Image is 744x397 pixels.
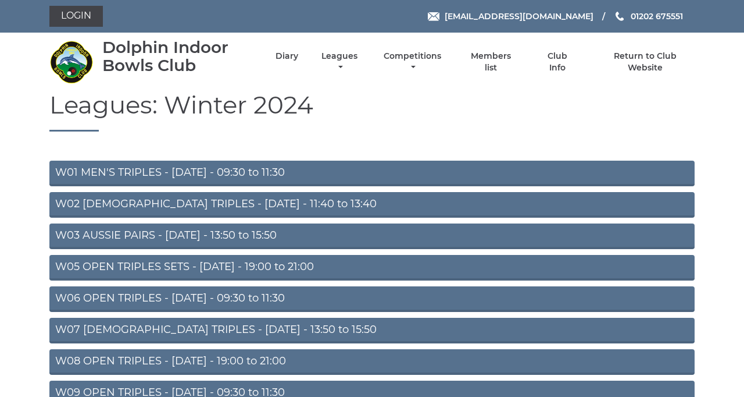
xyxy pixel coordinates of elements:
[631,11,683,22] span: 01202 675551
[428,12,439,21] img: Email
[319,51,360,73] a: Leagues
[49,6,103,27] a: Login
[616,12,624,21] img: Phone us
[464,51,518,73] a: Members list
[276,51,298,62] a: Diary
[49,91,695,132] h1: Leagues: Winter 2024
[596,51,695,73] a: Return to Club Website
[538,51,576,73] a: Club Info
[428,10,593,23] a: Email [EMAIL_ADDRESS][DOMAIN_NAME]
[49,286,695,312] a: W06 OPEN TRIPLES - [DATE] - 09:30 to 11:30
[49,224,695,249] a: W03 AUSSIE PAIRS - [DATE] - 13:50 to 15:50
[445,11,593,22] span: [EMAIL_ADDRESS][DOMAIN_NAME]
[614,10,683,23] a: Phone us 01202 675551
[49,318,695,343] a: W07 [DEMOGRAPHIC_DATA] TRIPLES - [DATE] - 13:50 to 15:50
[49,255,695,281] a: W05 OPEN TRIPLES SETS - [DATE] - 19:00 to 21:00
[49,40,93,84] img: Dolphin Indoor Bowls Club
[102,38,255,75] div: Dolphin Indoor Bowls Club
[49,192,695,218] a: W02 [DEMOGRAPHIC_DATA] TRIPLES - [DATE] - 11:40 to 13:40
[381,51,444,73] a: Competitions
[49,349,695,375] a: W08 OPEN TRIPLES - [DATE] - 19:00 to 21:00
[49,161,695,186] a: W01 MEN'S TRIPLES - [DATE] - 09:30 to 11:30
